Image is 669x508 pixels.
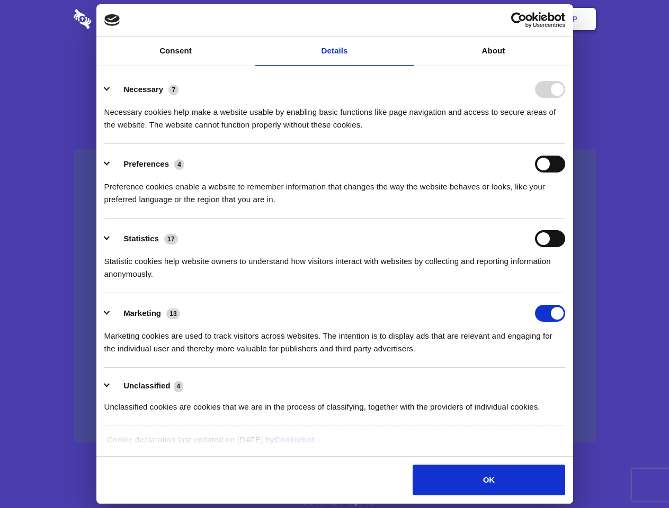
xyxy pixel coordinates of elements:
div: Statistic cookies help website owners to understand how visitors interact with websites by collec... [104,247,565,280]
h1: Eliminate Slack Data Loss. [74,48,596,86]
button: Necessary (7) [104,81,185,98]
div: Unclassified cookies are cookies that we are in the process of classifying, together with the pro... [104,393,565,413]
button: Preferences (4) [104,156,191,173]
label: Preferences [123,159,169,168]
a: Consent [96,37,255,66]
label: Marketing [123,309,161,317]
img: logo [104,14,120,26]
div: Cookie declaration last updated on [DATE] by [99,433,570,454]
label: Statistics [123,234,159,243]
a: Login [480,3,527,35]
div: Marketing cookies are used to track visitors across websites. The intention is to display ads tha... [104,322,565,355]
label: Necessary [123,85,163,94]
button: Statistics (17) [104,230,185,247]
button: Marketing (13) [104,305,187,322]
button: OK [413,465,565,495]
a: Contact [430,3,478,35]
button: Unclassified (4) [104,379,190,393]
a: Wistia video thumbnail [74,149,596,443]
span: 4 [174,159,184,170]
div: Necessary cookies help make a website usable by enabling basic functions like page navigation and... [104,98,565,131]
span: 7 [168,85,179,95]
span: 13 [166,309,180,319]
a: Cookiebot [274,435,315,444]
img: logo-wordmark-white-trans-d4663122ce5f474addd5e946df7df03e33cb6a1c49d2221995e7729f52c070b2.svg [74,9,164,29]
span: 17 [164,234,178,244]
a: Details [255,37,414,66]
a: Usercentrics Cookiebot - opens in a new window [472,12,565,28]
a: About [414,37,573,66]
div: Preference cookies enable a website to remember information that changes the way the website beha... [104,173,565,206]
h4: Auto-redaction of sensitive data, encrypted data sharing and self-destructing private chats. Shar... [74,96,596,131]
span: 4 [174,381,184,392]
iframe: Drift Widget Chat Controller [616,455,656,495]
a: Pricing [311,3,357,35]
